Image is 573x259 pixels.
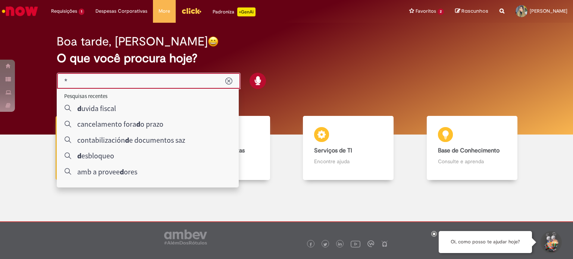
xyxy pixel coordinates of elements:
[416,7,436,15] span: Favoritos
[439,231,532,253] div: Oi, como posso te ajudar hoje?
[410,116,534,180] a: Base de Conhecimento Consulte e aprenda
[95,7,147,15] span: Despesas Corporativas
[539,231,562,253] button: Iniciar Conversa de Suporte
[438,147,500,154] b: Base de Conhecimento
[57,35,208,48] h2: Boa tarde, [PERSON_NAME]
[314,158,382,165] p: Encontre ajuda
[438,158,506,165] p: Consulte e aprenda
[309,243,313,246] img: logo_footer_facebook.png
[314,147,352,154] b: Serviços de TI
[323,243,327,246] img: logo_footer_twitter.png
[51,7,77,15] span: Requisições
[181,5,201,16] img: click_logo_yellow_360x200.png
[455,8,488,15] a: Rascunhos
[208,36,219,47] img: happy-face.png
[351,239,360,249] img: logo_footer_youtube.png
[213,7,256,16] div: Padroniza
[159,7,170,15] span: More
[461,7,488,15] span: Rascunhos
[79,9,84,15] span: 1
[164,230,207,244] img: logo_footer_ambev_rotulo_gray.png
[438,9,444,15] span: 2
[1,4,39,19] img: ServiceNow
[338,242,342,247] img: logo_footer_linkedin.png
[286,116,410,180] a: Serviços de TI Encontre ajuda
[57,52,517,65] h2: O que você procura hoje?
[530,8,567,14] span: [PERSON_NAME]
[191,147,245,154] b: Catálogo de Ofertas
[381,240,388,247] img: logo_footer_naosei.png
[39,116,163,180] a: Tirar dúvidas Tirar dúvidas com Lupi Assist e Gen Ai
[367,240,374,247] img: logo_footer_workplace.png
[237,7,256,16] p: +GenAi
